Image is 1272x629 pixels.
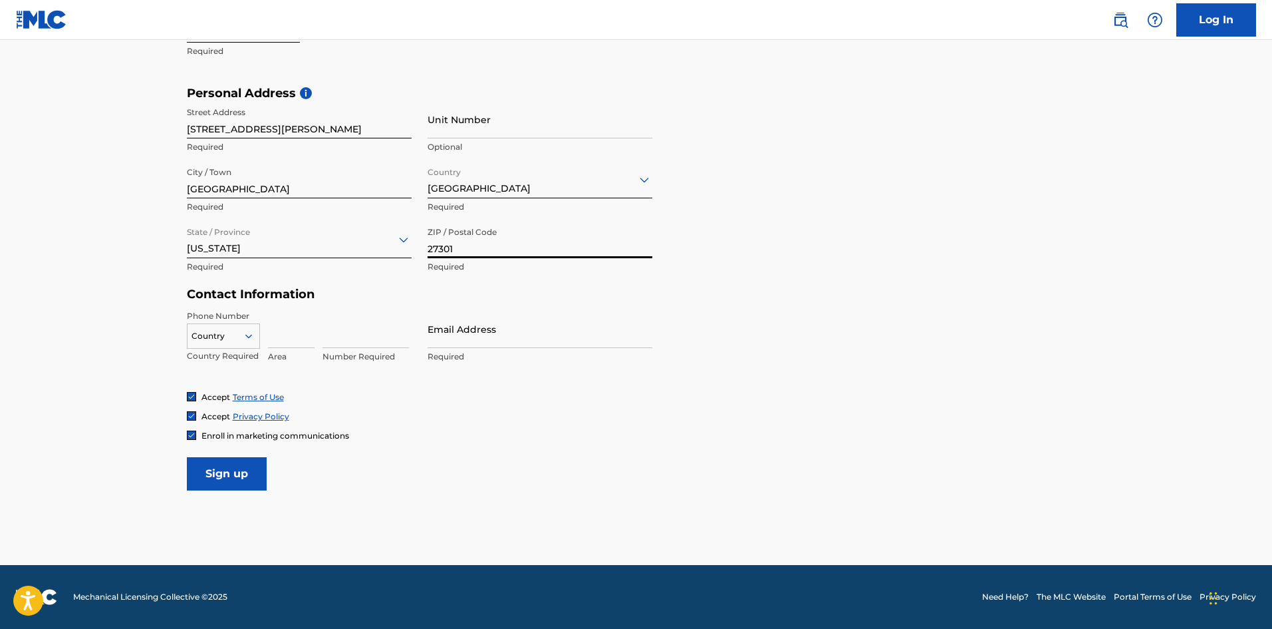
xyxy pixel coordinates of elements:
[187,141,412,153] p: Required
[1107,7,1134,33] a: Public Search
[187,457,267,491] input: Sign up
[188,393,195,401] img: checkbox
[1200,591,1256,603] a: Privacy Policy
[300,87,312,99] span: i
[16,589,57,605] img: logo
[187,45,412,57] p: Required
[322,351,409,363] p: Number Required
[428,351,652,363] p: Required
[16,10,67,29] img: MLC Logo
[187,218,250,238] label: State / Province
[1176,3,1256,37] a: Log In
[982,591,1029,603] a: Need Help?
[187,86,1086,101] h5: Personal Address
[188,431,195,439] img: checkbox
[1114,591,1192,603] a: Portal Terms of Use
[1112,12,1128,28] img: search
[187,201,412,213] p: Required
[428,141,652,153] p: Optional
[1142,7,1168,33] div: Help
[201,431,349,441] span: Enroll in marketing communications
[428,163,652,196] div: [GEOGRAPHIC_DATA]
[268,351,315,363] p: Area
[1206,565,1272,629] iframe: Chat Widget
[1209,578,1217,618] div: Drag
[73,591,227,603] span: Mechanical Licensing Collective © 2025
[1037,591,1106,603] a: The MLC Website
[428,201,652,213] p: Required
[201,392,230,402] span: Accept
[233,392,284,402] a: Terms of Use
[187,223,412,256] div: [US_STATE]
[188,412,195,420] img: checkbox
[233,411,289,421] a: Privacy Policy
[187,350,260,362] p: Country Required
[428,261,652,273] p: Required
[1147,12,1163,28] img: help
[428,158,461,178] label: Country
[187,261,412,273] p: Required
[201,411,230,421] span: Accept
[187,287,652,302] h5: Contact Information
